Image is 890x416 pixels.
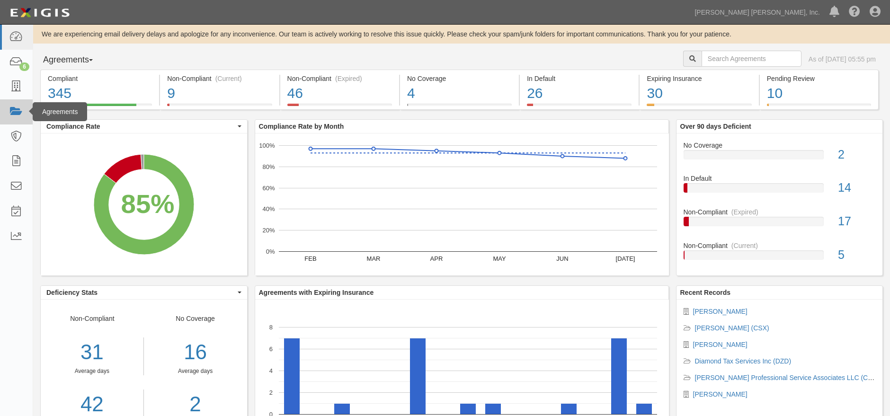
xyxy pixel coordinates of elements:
[41,367,143,375] div: Average days
[7,4,72,21] img: logo-5460c22ac91f19d4615b14bd174203de0afe785f0fc80cf4dbbc73dc1793850b.png
[647,83,751,104] div: 30
[676,174,883,183] div: In Default
[48,83,152,104] div: 345
[684,174,876,207] a: In Default14
[831,179,882,196] div: 14
[262,163,275,170] text: 80%
[366,255,380,262] text: MAR
[676,207,883,217] div: Non-Compliant
[41,133,247,275] svg: A chart.
[767,83,871,104] div: 10
[493,255,506,262] text: MAY
[287,74,392,83] div: Non-Compliant (Expired)
[407,74,512,83] div: No Coverage
[731,241,758,250] div: (Current)
[520,104,639,111] a: In Default26
[40,51,111,70] button: Agreements
[259,289,374,296] b: Agreements with Expiring Insurance
[693,308,748,315] a: [PERSON_NAME]
[695,324,769,332] a: [PERSON_NAME] (CSX)
[304,255,316,262] text: FEB
[266,248,275,255] text: 0%
[41,337,143,367] div: 31
[269,324,272,331] text: 8
[151,367,240,375] div: Average days
[693,341,748,348] a: [PERSON_NAME]
[849,7,860,18] i: Help Center - Complianz
[680,123,751,130] b: Over 90 days Deficient
[615,255,635,262] text: [DATE]
[647,74,751,83] div: Expiring Insurance
[33,29,890,39] div: We are experiencing email delivery delays and apologize for any inconvenience. Our team is active...
[40,104,159,111] a: Compliant345
[684,241,876,267] a: Non-Compliant(Current)5
[676,241,883,250] div: Non-Compliant
[215,74,242,83] div: (Current)
[731,207,758,217] div: (Expired)
[760,104,879,111] a: Pending Review10
[690,3,825,22] a: [PERSON_NAME] [PERSON_NAME], Inc.
[527,83,632,104] div: 26
[430,255,443,262] text: APR
[167,74,272,83] div: Non-Compliant (Current)
[269,389,272,396] text: 2
[19,62,29,71] div: 6
[259,123,344,130] b: Compliance Rate by Month
[676,141,883,150] div: No Coverage
[695,357,792,365] a: Diamond Tax Services Inc (DZD)
[262,205,275,212] text: 40%
[556,255,568,262] text: JUN
[48,74,152,83] div: Compliant
[640,104,758,111] a: Expiring Insurance30
[269,345,272,353] text: 6
[684,207,876,241] a: Non-Compliant(Expired)17
[400,104,519,111] a: No Coverage4
[151,337,240,367] div: 16
[46,122,235,131] span: Compliance Rate
[46,288,235,297] span: Deficiency Stats
[809,54,876,64] div: As of [DATE] 05:55 pm
[831,247,882,264] div: 5
[407,83,512,104] div: 4
[831,146,882,163] div: 2
[287,83,392,104] div: 46
[702,51,801,67] input: Search Agreements
[41,120,247,133] button: Compliance Rate
[262,184,275,191] text: 60%
[693,390,748,398] a: [PERSON_NAME]
[121,185,175,223] div: 85%
[280,104,399,111] a: Non-Compliant(Expired)46
[527,74,632,83] div: In Default
[262,227,275,234] text: 20%
[41,286,247,299] button: Deficiency Stats
[695,374,879,381] a: [PERSON_NAME] Professional Service Associates LLC (CXZ)
[831,213,882,230] div: 17
[167,83,272,104] div: 9
[259,142,275,149] text: 100%
[767,74,871,83] div: Pending Review
[684,141,876,174] a: No Coverage2
[680,289,731,296] b: Recent Records
[335,74,362,83] div: (Expired)
[255,133,669,275] svg: A chart.
[269,367,272,374] text: 4
[33,102,87,121] div: Agreements
[160,104,279,111] a: Non-Compliant(Current)9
